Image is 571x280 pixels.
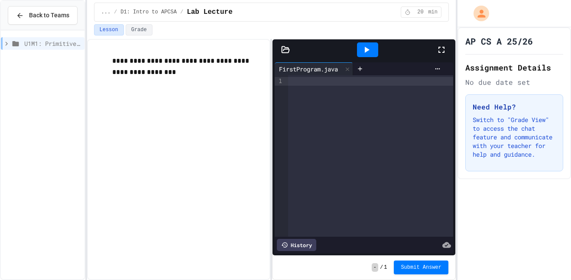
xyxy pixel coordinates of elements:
button: Submit Answer [394,261,448,274]
button: Lesson [94,24,124,35]
h3: Need Help? [473,102,556,112]
span: / [380,264,383,271]
p: Switch to "Grade View" to access the chat feature and communicate with your teacher for help and ... [473,116,556,159]
span: D1: Intro to APCSA [120,9,177,16]
button: Back to Teams [8,6,78,25]
span: Lab Lecture [187,7,233,17]
h2: Assignment Details [465,61,563,74]
span: min [428,9,438,16]
div: FirstProgram.java [275,64,342,74]
div: No due date set [465,77,563,87]
span: ... [101,9,111,16]
span: Back to Teams [29,11,69,20]
span: Submit Answer [401,264,441,271]
span: 20 [413,9,427,16]
span: - [372,263,378,272]
div: 1 [275,77,283,86]
span: / [180,9,183,16]
div: My Account [464,3,491,23]
div: FirstProgram.java [275,62,353,75]
span: 1 [384,264,387,271]
div: History [277,239,316,251]
span: U1M1: Primitives, Variables, Basic I/O [24,39,81,48]
button: Grade [126,24,152,35]
h1: AP CS A 25/26 [465,35,533,47]
span: / [114,9,117,16]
